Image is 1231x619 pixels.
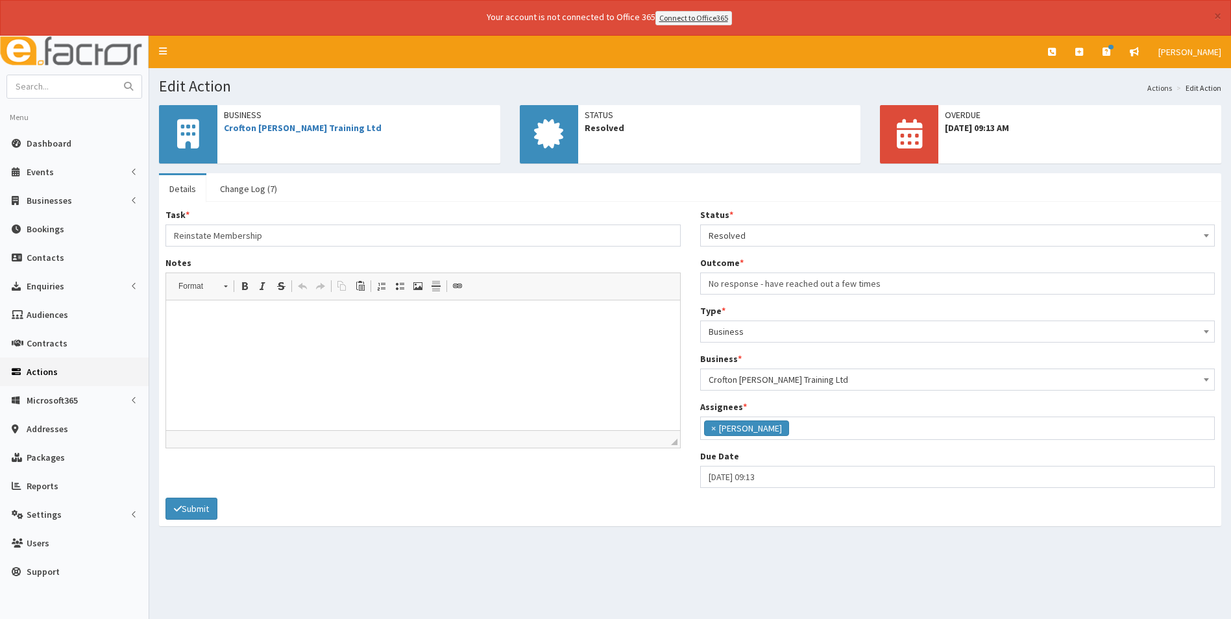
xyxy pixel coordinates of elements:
[700,400,747,413] label: Assignees
[236,278,254,295] a: Bold (Ctrl+B)
[409,278,427,295] a: Image
[351,278,369,295] a: Paste (Ctrl+V)
[1147,82,1172,93] a: Actions
[224,122,382,134] a: Crofton [PERSON_NAME] Training Ltd
[372,278,391,295] a: Insert/Remove Numbered List
[704,420,789,436] li: Simone Hempel
[700,369,1215,391] span: Crofton Myers Training Ltd
[27,394,78,406] span: Microsoft365
[585,121,855,134] span: Resolved
[700,304,725,317] label: Type
[27,138,71,149] span: Dashboard
[27,537,49,549] span: Users
[27,280,64,292] span: Enquiries
[700,208,733,221] label: Status
[1173,82,1221,93] li: Edit Action
[27,423,68,435] span: Addresses
[655,11,732,25] a: Connect to Office365
[27,452,65,463] span: Packages
[1158,46,1221,58] span: [PERSON_NAME]
[210,175,287,202] a: Change Log (7)
[427,278,445,295] a: Insert Horizontal Line
[27,337,67,349] span: Contracts
[159,175,206,202] a: Details
[171,277,234,295] a: Format
[700,352,742,365] label: Business
[709,322,1207,341] span: Business
[700,450,739,463] label: Due Date
[172,278,217,295] span: Format
[700,256,744,269] label: Outcome
[27,166,54,178] span: Events
[159,78,1221,95] h1: Edit Action
[27,480,58,492] span: Reports
[1149,36,1231,68] a: [PERSON_NAME]
[711,422,716,435] span: ×
[27,366,58,378] span: Actions
[165,256,191,269] label: Notes
[700,321,1215,343] span: Business
[165,498,217,520] button: Submit
[391,278,409,295] a: Insert/Remove Bulleted List
[709,226,1207,245] span: Resolved
[585,108,855,121] span: Status
[27,509,62,520] span: Settings
[27,309,68,321] span: Audiences
[254,278,272,295] a: Italic (Ctrl+I)
[448,278,467,295] a: Link (Ctrl+L)
[272,278,290,295] a: Strike Through
[230,10,989,25] div: Your account is not connected to Office 365
[224,108,494,121] span: Business
[166,300,680,430] iframe: Rich Text Editor, notes
[311,278,330,295] a: Redo (Ctrl+Y)
[27,195,72,206] span: Businesses
[945,108,1215,121] span: OVERDUE
[293,278,311,295] a: Undo (Ctrl+Z)
[27,223,64,235] span: Bookings
[671,439,677,445] span: Drag to resize
[945,121,1215,134] span: [DATE] 09:13 AM
[700,225,1215,247] span: Resolved
[709,370,1207,389] span: Crofton Myers Training Ltd
[333,278,351,295] a: Copy (Ctrl+C)
[165,208,189,221] label: Task
[27,252,64,263] span: Contacts
[27,566,60,577] span: Support
[7,75,116,98] input: Search...
[1214,9,1221,23] button: ×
